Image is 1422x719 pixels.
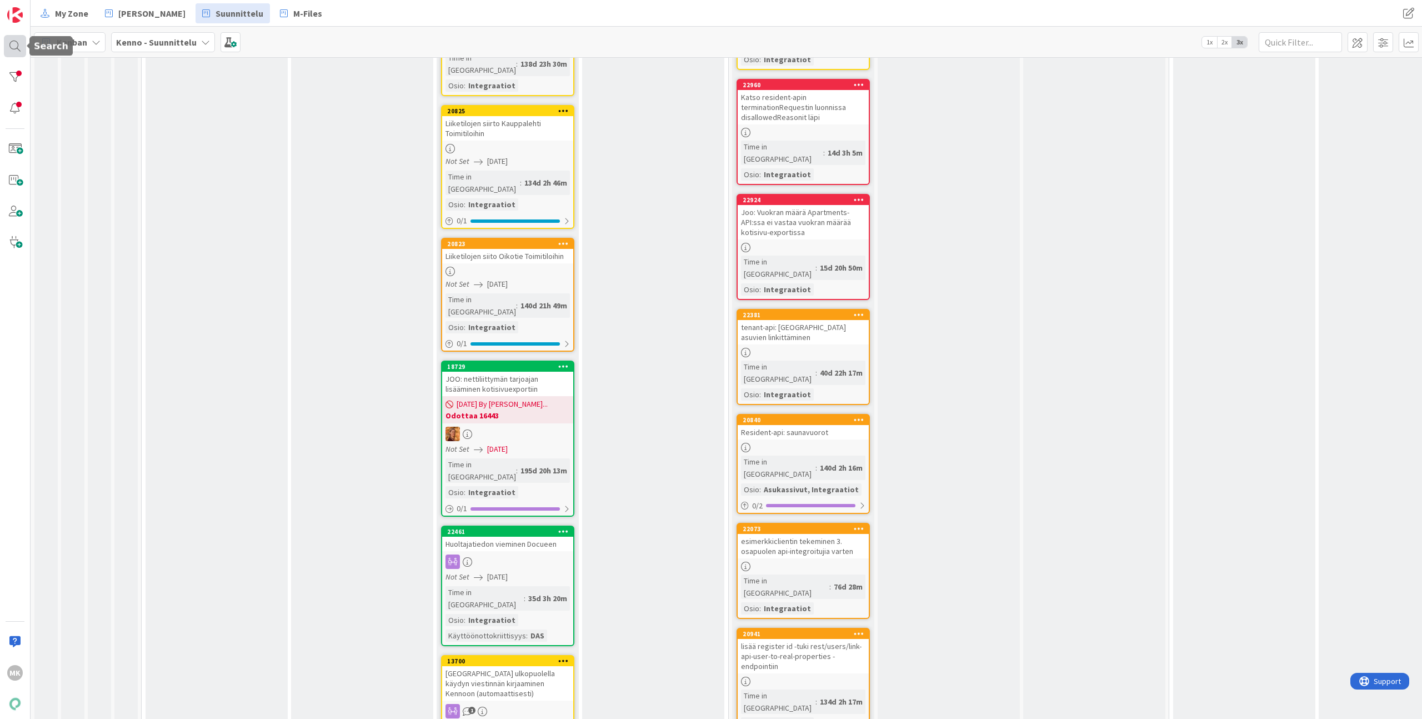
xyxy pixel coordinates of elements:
h5: Search [34,41,68,52]
div: 0/2 [738,499,869,513]
div: 134d 2h 46m [522,177,570,189]
div: Time in [GEOGRAPHIC_DATA] [741,575,829,599]
div: tenant-api: [GEOGRAPHIC_DATA] asuvien linkittäminen [738,320,869,344]
div: 22461Huoltajatiedon vieminen Docueen [442,527,573,551]
div: Integraatiot [465,614,518,626]
div: 20823 [442,239,573,249]
span: Suunnittelu [216,7,263,20]
div: Time in [GEOGRAPHIC_DATA] [445,293,516,318]
div: 22960 [743,81,869,89]
div: Osio [445,614,464,626]
div: Osio [741,283,759,296]
div: 20823Liiketilojen siito Oikotie Toimitiloihin [442,239,573,263]
div: 18729JOO: nettiliittymän tarjoajan lisääminen kotisivuexportiin [442,362,573,396]
div: Osio [445,321,464,333]
div: TL [442,427,573,441]
span: : [520,177,522,189]
span: : [815,462,817,474]
div: 20840Resident-api: saunavuorot [738,415,869,440]
span: 3x [1232,37,1247,48]
div: MK [7,665,23,681]
span: [DATE] By [PERSON_NAME]... [457,398,548,410]
div: 20825 [442,106,573,116]
span: : [759,283,761,296]
span: : [815,367,817,379]
div: Integraatiot [465,321,518,333]
span: : [823,147,825,159]
div: Integraatiot [465,486,518,498]
div: Osio [445,79,464,92]
div: Osio [741,53,759,66]
div: Osio [445,198,464,211]
div: Integraatiot [761,283,814,296]
div: 20941lisää register id -tuki rest/users/link-api-user-to-real-properties -endpointiin [738,629,869,673]
img: Visit kanbanzone.com [7,7,23,23]
div: 13700 [447,657,573,665]
div: 0/1 [442,214,573,228]
div: [GEOGRAPHIC_DATA] ulkopuolella käydyn viestinnän kirjaaminen Kennoon (automaattisesti) [442,666,573,701]
a: 20840Resident-api: saunavuorotTime in [GEOGRAPHIC_DATA]:140d 2h 16mOsio:Asukassivut, Integraatiot0/2 [737,414,870,514]
div: 22924 [738,195,869,205]
div: 13700[GEOGRAPHIC_DATA] ulkopuolella käydyn viestinnän kirjaaminen Kennoon (automaattisesti) [442,656,573,701]
div: Käyttöönottokriittisyys [445,630,526,642]
div: Liiketilojen siirto Kauppalehti Toimitiloihin [442,116,573,141]
a: 22960Katso resident-apin terminationRequestin luonnissa disallowedReasonit läpiTime in [GEOGRAPHI... [737,79,870,185]
div: 22960Katso resident-apin terminationRequestin luonnissa disallowedReasonit läpi [738,80,869,124]
a: [PERSON_NAME] [98,3,192,23]
span: [DATE] [487,156,508,167]
div: Osio [741,483,759,496]
span: : [516,299,518,312]
div: JOO: nettiliittymän tarjoajan lisääminen kotisivuexportiin [442,372,573,396]
span: : [524,592,525,605]
div: esimerkkiclientin tekeminen 3. osapuolen api-integroitujia varten [738,534,869,558]
span: : [464,614,465,626]
div: Asukassivut, Integraatiot [761,483,862,496]
span: 0 / 2 [752,500,763,512]
div: 22073esimerkkiclientin tekeminen 3. osapuolen api-integroitujia varten [738,524,869,558]
div: Joo: Vuokran määrä Apartments-API:ssa ei vastaa vuokran määrää kotisivu-exportissa [738,205,869,239]
div: 22381 [743,311,869,319]
div: 22073 [743,525,869,533]
span: : [759,168,761,181]
div: Katso resident-apin terminationRequestin luonnissa disallowedReasonit läpi [738,90,869,124]
div: 22924Joo: Vuokran määrä Apartments-API:ssa ei vastaa vuokran määrää kotisivu-exportissa [738,195,869,239]
span: 2x [1217,37,1232,48]
div: 15d 20h 50m [817,262,865,274]
i: Not Set [445,156,469,166]
div: 0/1 [442,502,573,516]
span: : [759,53,761,66]
div: 22461 [447,528,573,536]
div: 20941 [743,630,869,638]
img: avatar [7,696,23,712]
span: : [829,581,831,593]
div: Time in [GEOGRAPHIC_DATA] [445,586,524,611]
a: M-Files [273,3,329,23]
span: [PERSON_NAME] [118,7,186,20]
div: Time in [GEOGRAPHIC_DATA] [445,171,520,195]
span: 0 / 1 [457,338,467,349]
div: Osio [741,388,759,401]
div: 18729 [447,363,573,371]
div: 140d 2h 16m [817,462,865,474]
div: 20825Liiketilojen siirto Kauppalehti Toimitiloihin [442,106,573,141]
div: 20941 [738,629,869,639]
div: 40d 22h 17m [817,367,865,379]
div: Time in [GEOGRAPHIC_DATA] [445,458,516,483]
span: : [526,630,528,642]
div: 195d 20h 13m [518,465,570,477]
div: Liiketilojen siito Oikotie Toimitiloihin [442,249,573,263]
div: Huoltajatiedon vieminen Docueen [442,537,573,551]
div: Integraatiot [761,168,814,181]
a: 22381tenant-api: [GEOGRAPHIC_DATA] asuvien linkittäminenTime in [GEOGRAPHIC_DATA]:40d 22h 17mOsio... [737,309,870,405]
div: 22960 [738,80,869,90]
div: lisää register id -tuki rest/users/link-api-user-to-real-properties -endpointiin [738,639,869,673]
span: : [464,79,465,92]
span: 1 [468,707,475,714]
div: Time in [GEOGRAPHIC_DATA] [741,690,815,714]
span: [DATE] [487,571,508,583]
div: 20840 [738,415,869,425]
span: : [464,486,465,498]
a: 20825Liiketilojen siirto Kauppalehti ToimitiloihinNot Set[DATE]Time in [GEOGRAPHIC_DATA]:134d 2h ... [441,105,574,229]
a: My Zone [34,3,95,23]
span: My Zone [55,7,88,20]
